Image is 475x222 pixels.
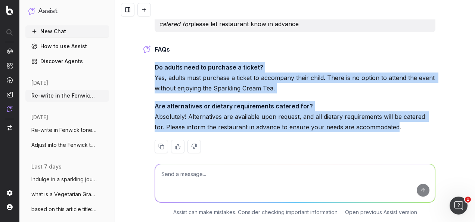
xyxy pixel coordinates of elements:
[7,106,13,112] img: Assist
[31,92,97,99] span: Re-write in the Fenwick tone of voice: A
[155,46,170,53] strong: FAQs
[31,126,97,134] span: Re-write in Fenwick tone of voice: Look
[450,197,468,215] iframe: Intercom live chat
[31,79,48,87] span: [DATE]
[25,124,109,136] button: Re-write in Fenwick tone of voice: Look
[465,197,471,203] span: 1
[6,6,13,15] img: Botify logo
[31,176,97,183] span: Indulge in a sparkling journey with Grem
[7,190,13,196] img: Setting
[155,101,435,132] p: Absolutely! Alternatives are available upon request, and all dietary requirements will be catered...
[31,141,97,149] span: Adjust into the Fenwick tone of voice:
[173,209,339,216] p: Assist can make mistakes. Consider checking important information.
[25,173,109,185] button: Indulge in a sparkling journey with Grem
[31,191,97,198] span: what is a Vegetarian Graze Cup?
[143,46,150,53] img: Botify assist logo
[7,62,13,69] img: Intelligence
[345,209,417,216] a: Open previous Assist version
[7,125,12,130] img: Switch project
[7,204,13,210] img: My account
[25,40,109,52] a: How to use Assist
[155,102,313,110] strong: Are alternatives or dietary requirements catered for?
[25,55,109,67] a: Discover Agents
[7,77,13,83] img: Activation
[25,139,109,151] button: Adjust into the Fenwick tone of voice:
[25,188,109,200] button: what is a Vegetarian Graze Cup?
[155,64,263,71] strong: Do adults need to purchase a ticket?
[7,48,13,54] img: Analytics
[25,203,109,215] button: based on this article title: 12 weekends
[7,92,13,98] img: Studio
[31,114,48,121] span: [DATE]
[155,62,435,93] p: Yes, adults must purchase a ticket to accompany their child. There is no option to attend the eve...
[28,6,106,16] button: Assist
[28,7,35,15] img: Assist
[25,90,109,102] button: Re-write in the Fenwick tone of voice: A
[31,206,97,213] span: based on this article title: 12 weekends
[31,163,62,170] span: last 7 days
[38,6,58,16] h1: Assist
[25,25,109,37] button: New Chat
